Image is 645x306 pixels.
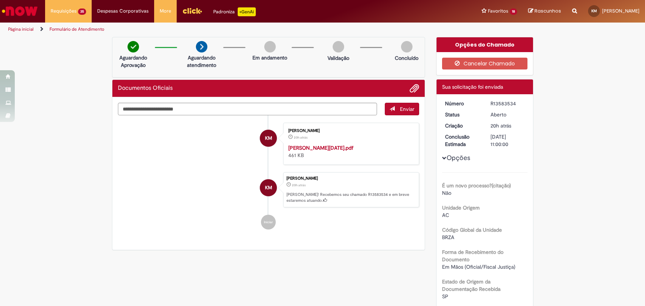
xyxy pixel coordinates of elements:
img: img-circle-grey.png [264,41,276,52]
ul: Histórico de tíquete [118,115,420,237]
span: Enviar [400,106,414,112]
h2: Documentos Oficiais Histórico de tíquete [118,85,173,92]
span: Sua solicitação foi enviada [442,84,503,90]
button: Cancelar Chamado [442,58,527,69]
span: SP [442,293,448,300]
div: 461 KB [288,144,411,159]
div: R13583534 [490,100,525,107]
img: img-circle-grey.png [333,41,344,52]
span: Rascunhos [534,7,561,14]
dt: Conclusão Estimada [439,133,485,148]
ul: Trilhas de página [6,23,424,36]
b: Forma de Recebimento do Documento [442,249,503,263]
span: Despesas Corporativas [97,7,149,15]
img: img-circle-grey.png [401,41,413,52]
button: Enviar [385,103,419,115]
dt: Status [439,111,485,118]
time: 30/09/2025 18:34:58 [292,183,306,187]
time: 30/09/2025 18:34:58 [490,122,511,129]
span: KM [591,8,597,13]
img: arrow-next.png [196,41,207,52]
div: [PERSON_NAME] [286,176,415,181]
p: +GenAi [238,7,256,16]
span: Não [442,190,451,196]
button: Adicionar anexos [410,84,419,93]
a: Formulário de Atendimento [50,26,104,32]
textarea: Digite sua mensagem aqui... [118,103,377,115]
img: check-circle-green.png [128,41,139,52]
dt: Criação [439,122,485,129]
span: AC [442,212,449,218]
div: Aberto [490,111,525,118]
div: Kalid Jose Pereira Monteiro [260,130,277,147]
span: 20h atrás [490,122,511,129]
span: [PERSON_NAME] [602,8,639,14]
span: More [160,7,171,15]
a: Rascunhos [528,8,561,15]
p: [PERSON_NAME]! Recebemos seu chamado R13583534 e em breve estaremos atuando. [286,192,415,203]
span: Favoritos [488,7,508,15]
b: Estado de Origem da Documentação Recebida [442,278,500,292]
div: Padroniza [213,7,256,16]
b: É um novo processo?(citação) [442,182,511,189]
a: Página inicial [8,26,34,32]
a: [PERSON_NAME][DATE].pdf [288,144,353,151]
span: 18 [510,8,517,15]
div: Opções do Chamado [437,37,533,52]
p: Validação [327,54,349,62]
img: ServiceNow [1,4,39,18]
b: Código Global da Unidade [442,227,502,233]
span: 20h atrás [294,135,308,140]
p: Aguardando atendimento [184,54,220,69]
p: Concluído [395,54,418,62]
time: 30/09/2025 18:34:51 [294,135,308,140]
span: 35 [78,8,86,15]
p: Em andamento [252,54,287,61]
p: Aguardando Aprovação [115,54,151,69]
span: KM [265,129,272,147]
span: BRZA [442,234,454,241]
li: Kalid Jose Pereira Monteiro [118,172,420,208]
span: Em Mãos (Oficial/Fiscal Justiça) [442,263,515,270]
span: KM [265,179,272,197]
b: Unidade Origem [442,204,480,211]
div: [PERSON_NAME] [288,129,411,133]
img: click_logo_yellow_360x200.png [182,5,202,16]
span: 20h atrás [292,183,306,187]
div: [DATE] 11:00:00 [490,133,525,148]
dt: Número [439,100,485,107]
div: 30/09/2025 18:34:58 [490,122,525,129]
div: Kalid Jose Pereira Monteiro [260,179,277,196]
span: Requisições [51,7,77,15]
